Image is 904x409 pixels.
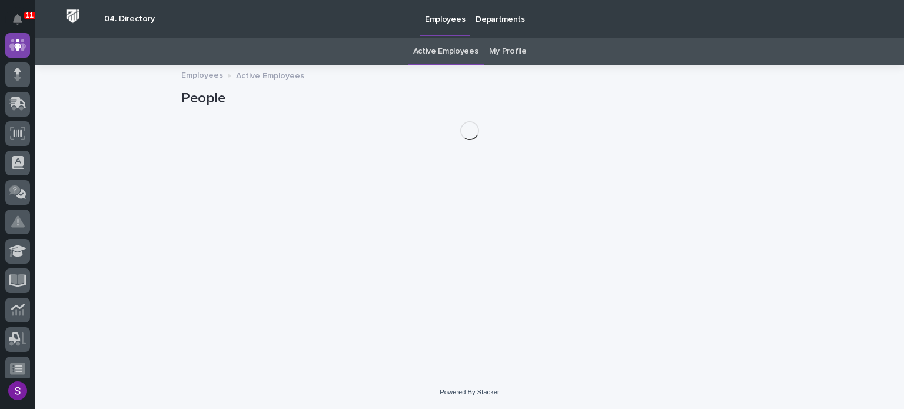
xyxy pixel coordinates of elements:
[489,38,527,65] a: My Profile
[26,11,34,19] p: 11
[5,378,30,403] button: users-avatar
[413,38,478,65] a: Active Employees
[236,68,304,81] p: Active Employees
[62,5,84,27] img: Workspace Logo
[15,14,30,33] div: Notifications11
[181,68,223,81] a: Employees
[181,90,758,107] h1: People
[440,388,499,395] a: Powered By Stacker
[5,7,30,32] button: Notifications
[104,14,155,24] h2: 04. Directory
